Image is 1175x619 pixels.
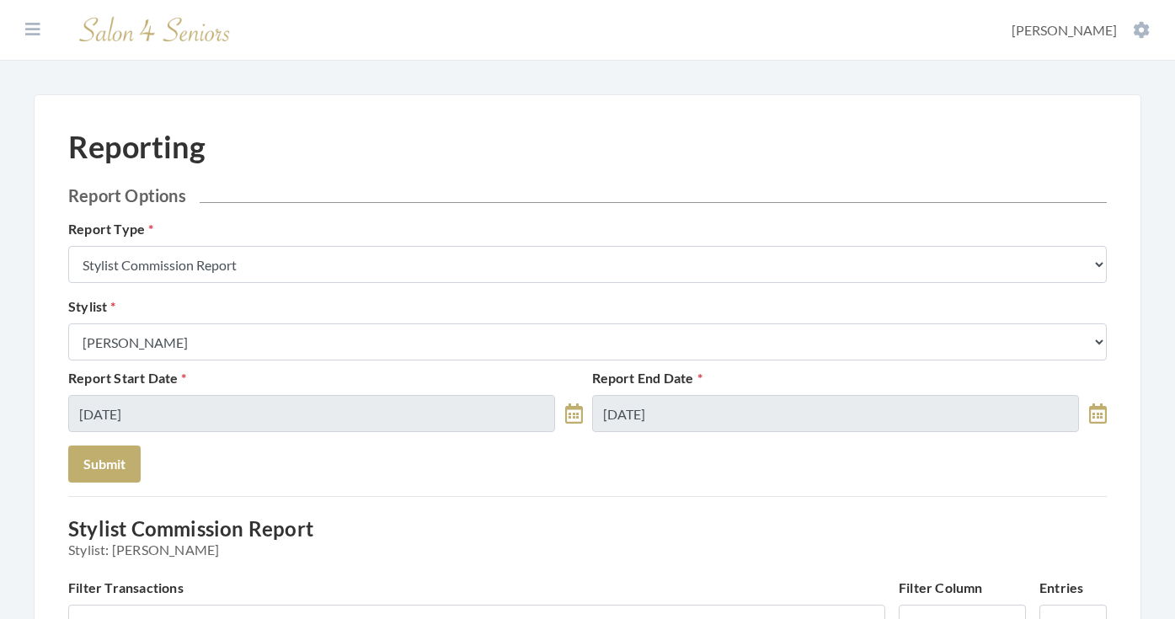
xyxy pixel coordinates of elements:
label: Entries [1039,578,1083,598]
label: Report Start Date [68,368,187,388]
label: Stylist [68,296,116,317]
a: toggle [565,395,583,432]
label: Filter Column [899,578,983,598]
input: Select Date [592,395,1079,432]
button: Submit [68,446,141,483]
h2: Report Options [68,185,1107,205]
h3: Stylist Commission Report [68,517,1107,558]
button: [PERSON_NAME] [1007,21,1155,40]
label: Report Type [68,219,153,239]
a: toggle [1089,395,1107,432]
h1: Reporting [68,129,206,165]
span: [PERSON_NAME] [1012,22,1117,38]
span: Stylist: [PERSON_NAME] [68,542,1107,558]
img: Salon 4 Seniors [71,10,239,50]
input: Select Date [68,395,555,432]
label: Filter Transactions [68,578,184,598]
label: Report End Date [592,368,702,388]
